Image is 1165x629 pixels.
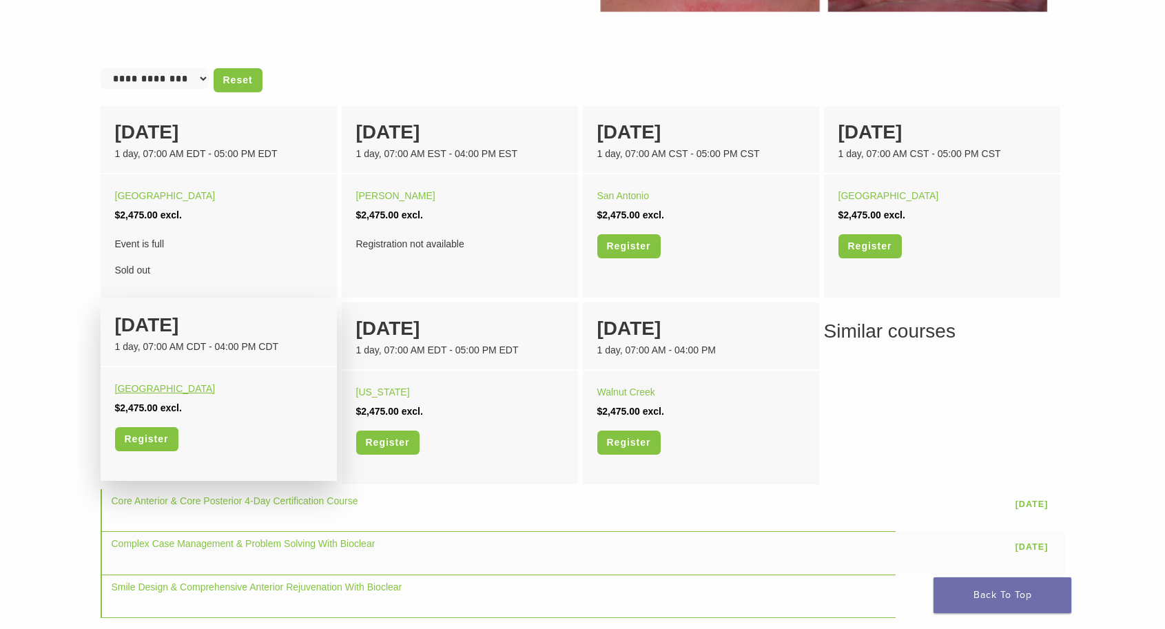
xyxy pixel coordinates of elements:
[597,343,805,358] div: 1 day, 07:00 AM - 04:00 PM
[356,209,399,220] span: $2,475.00
[115,340,322,354] div: 1 day, 07:00 AM CDT - 04:00 PM CDT
[115,402,158,413] span: $2,475.00
[597,118,805,147] div: [DATE]
[115,190,216,201] a: [GEOGRAPHIC_DATA]
[115,234,322,254] span: Event is full
[115,209,158,220] span: $2,475.00
[115,234,322,280] div: Sold out
[597,406,640,417] span: $2,475.00
[356,431,420,455] a: Register
[161,209,182,220] span: excl.
[838,118,1046,147] div: [DATE]
[115,147,322,161] div: 1 day, 07:00 AM EDT - 05:00 PM EDT
[356,190,435,201] a: [PERSON_NAME]
[838,190,939,201] a: [GEOGRAPHIC_DATA]
[597,209,640,220] span: $2,475.00
[356,147,564,161] div: 1 day, 07:00 AM EST - 04:00 PM EST
[838,234,902,258] a: Register
[115,427,178,451] a: Register
[356,314,564,343] div: [DATE]
[402,406,423,417] span: excl.
[356,406,399,417] span: $2,475.00
[934,577,1071,613] a: Back To Top
[643,406,664,417] span: excl.
[214,68,262,92] a: Reset
[1009,494,1055,515] a: [DATE]
[356,386,410,398] a: [US_STATE]
[884,209,905,220] span: excl.
[115,383,216,394] a: [GEOGRAPHIC_DATA]
[597,147,805,161] div: 1 day, 07:00 AM CST - 05:00 PM CST
[356,343,564,358] div: 1 day, 07:00 AM EDT - 05:00 PM EDT
[643,209,664,220] span: excl.
[597,314,805,343] div: [DATE]
[161,402,182,413] span: excl.
[402,209,423,220] span: excl.
[597,431,661,455] a: Register
[838,147,1046,161] div: 1 day, 07:00 AM CST - 05:00 PM CST
[838,209,881,220] span: $2,475.00
[356,118,564,147] div: [DATE]
[112,581,402,592] a: Smile Design & Comprehensive Anterior Rejuvenation With Bioclear
[356,234,564,254] div: Registration not available
[112,538,375,549] a: Complex Case Management & Problem Solving With Bioclear
[1009,537,1055,558] a: [DATE]
[115,118,322,147] div: [DATE]
[597,386,655,398] a: Walnut Creek
[597,234,661,258] a: Register
[115,311,322,340] div: [DATE]
[112,495,358,506] a: Core Anterior & Core Posterior 4-Day Certification Course
[597,190,650,201] a: San Antonio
